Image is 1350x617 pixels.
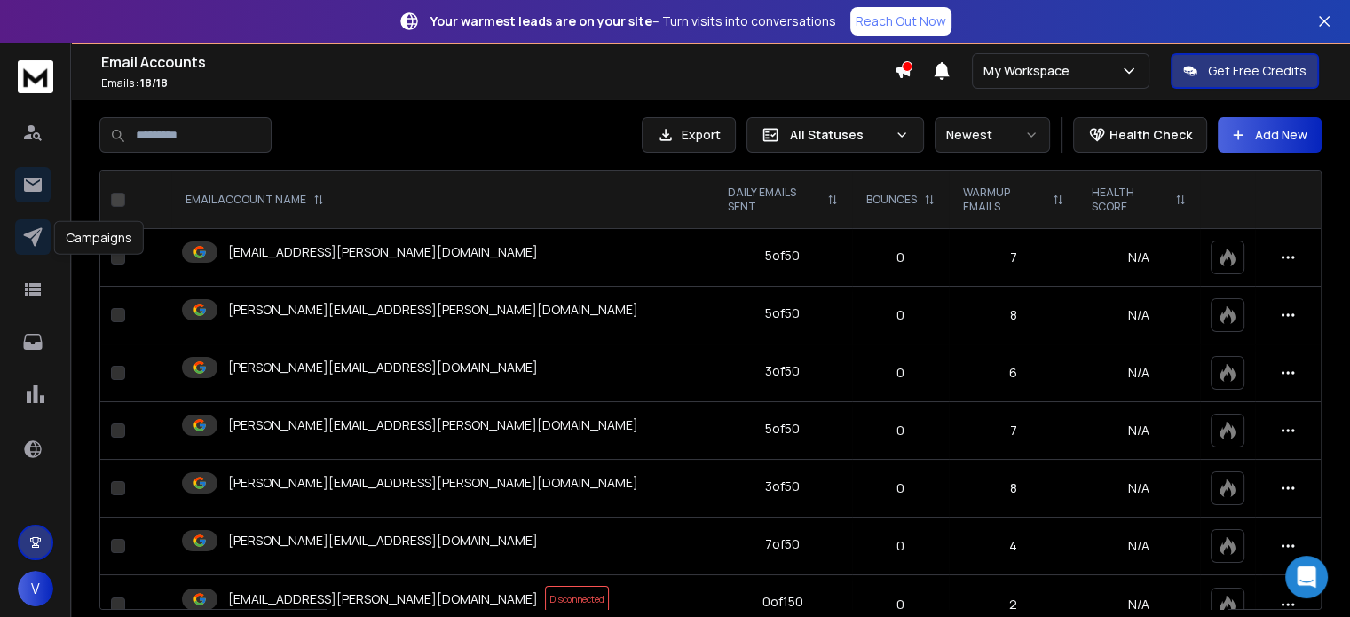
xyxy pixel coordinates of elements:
p: DAILY EMAILS SENT [728,186,821,214]
td: 7 [949,229,1078,287]
p: N/A [1088,422,1189,439]
div: 0 of 150 [762,593,803,611]
p: N/A [1088,537,1189,555]
p: 0 [863,537,938,555]
p: 0 [863,596,938,613]
span: 18 / 18 [140,75,168,91]
p: N/A [1088,596,1189,613]
p: [EMAIL_ADDRESS][PERSON_NAME][DOMAIN_NAME] [228,243,538,261]
div: 5 of 50 [765,247,800,265]
button: Add New [1218,117,1322,153]
p: [EMAIL_ADDRESS][PERSON_NAME][DOMAIN_NAME] [228,590,538,608]
p: 0 [863,422,938,439]
p: HEALTH SCORE [1092,186,1168,214]
a: Reach Out Now [850,7,951,36]
p: WARMUP EMAILS [963,186,1046,214]
td: 6 [949,344,1078,402]
div: Open Intercom Messenger [1285,556,1328,598]
p: N/A [1088,249,1189,266]
p: 0 [863,364,938,382]
h1: Email Accounts [101,51,894,73]
p: [PERSON_NAME][EMAIL_ADDRESS][DOMAIN_NAME] [228,532,538,550]
button: Export [642,117,736,153]
td: 4 [949,518,1078,575]
p: [PERSON_NAME][EMAIL_ADDRESS][PERSON_NAME][DOMAIN_NAME] [228,301,638,319]
p: – Turn visits into conversations [430,12,836,30]
p: 0 [863,306,938,324]
button: V [18,571,53,606]
p: N/A [1088,306,1189,324]
button: Newest [935,117,1050,153]
p: [PERSON_NAME][EMAIL_ADDRESS][PERSON_NAME][DOMAIN_NAME] [228,474,638,492]
p: All Statuses [790,126,888,144]
p: N/A [1088,479,1189,497]
p: 0 [863,479,938,497]
div: 5 of 50 [765,305,800,322]
p: Reach Out Now [856,12,946,30]
p: BOUNCES [866,193,917,207]
div: 5 of 50 [765,420,800,438]
button: Health Check [1073,117,1207,153]
p: N/A [1088,364,1189,382]
p: Get Free Credits [1208,62,1307,80]
div: 3 of 50 [765,478,800,495]
div: 3 of 50 [765,362,800,380]
div: EMAIL ACCOUNT NAME [186,193,324,207]
p: My Workspace [983,62,1077,80]
p: [PERSON_NAME][EMAIL_ADDRESS][PERSON_NAME][DOMAIN_NAME] [228,416,638,434]
p: [PERSON_NAME][EMAIL_ADDRESS][DOMAIN_NAME] [228,359,538,376]
p: Emails : [101,76,894,91]
td: 7 [949,402,1078,460]
strong: Your warmest leads are on your site [430,12,652,29]
p: 0 [863,249,938,266]
div: 7 of 50 [765,535,800,553]
p: Health Check [1109,126,1192,144]
img: logo [18,60,53,93]
div: Campaigns [54,221,144,255]
td: 8 [949,460,1078,518]
td: 8 [949,287,1078,344]
button: Get Free Credits [1171,53,1319,89]
span: Disconnected [545,586,609,613]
